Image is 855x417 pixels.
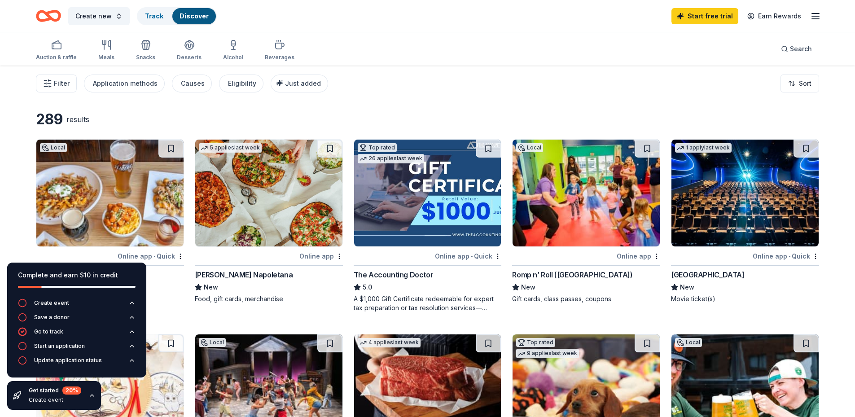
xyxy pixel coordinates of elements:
[195,269,293,280] div: [PERSON_NAME] Napoletana
[29,396,81,404] div: Create event
[363,282,372,293] span: 5.0
[195,294,343,303] div: Food, gift cards, merchandise
[136,54,155,61] div: Snacks
[181,78,205,89] div: Causes
[153,253,155,260] span: •
[36,110,63,128] div: 289
[98,54,114,61] div: Meals
[228,78,256,89] div: Eligibility
[223,54,243,61] div: Alcohol
[180,12,209,20] a: Discover
[671,294,819,303] div: Movie ticket(s)
[790,44,812,54] span: Search
[358,154,424,163] div: 26 applies last week
[512,294,660,303] div: Gift cards, class passes, coupons
[84,75,165,92] button: Application methods
[753,250,819,262] div: Online app Quick
[199,143,262,153] div: 5 applies last week
[219,75,263,92] button: Eligibility
[36,54,77,61] div: Auction & raffle
[671,269,744,280] div: [GEOGRAPHIC_DATA]
[516,143,543,152] div: Local
[18,270,136,281] div: Complete and earn $10 in credit
[29,386,81,395] div: Get started
[204,282,218,293] span: New
[675,143,732,153] div: 1 apply last week
[516,338,555,347] div: Top rated
[354,139,502,312] a: Image for The Accounting DoctorTop rated26 applieslast weekOnline app•QuickThe Accounting Doctor5...
[177,54,202,61] div: Desserts
[265,36,294,66] button: Beverages
[513,140,660,246] img: Image for Romp n’ Roll (Wethersfield)
[18,342,136,356] button: Start an application
[66,114,89,125] div: results
[617,250,660,262] div: Online app
[75,11,112,22] span: Create new
[265,54,294,61] div: Beverages
[62,386,81,395] div: 20 %
[742,8,807,24] a: Earn Rewards
[18,356,136,370] button: Update application status
[780,75,819,92] button: Sort
[285,79,321,87] span: Just added
[521,282,535,293] span: New
[354,269,434,280] div: The Accounting Doctor
[354,140,501,246] img: Image for The Accounting Doctor
[18,298,136,313] button: Create event
[36,5,61,26] a: Home
[358,338,421,347] div: 4 applies last week
[36,140,184,246] img: Image for Sliders Grill & Bar
[40,143,67,152] div: Local
[98,36,114,66] button: Meals
[68,7,130,25] button: Create new
[271,75,328,92] button: Just added
[471,253,473,260] span: •
[671,139,819,303] a: Image for Cinépolis1 applylast weekOnline app•Quick[GEOGRAPHIC_DATA]NewMovie ticket(s)
[516,349,579,358] div: 9 applies last week
[195,140,342,246] img: Image for Frank Pepe Pizzeria Napoletana
[680,282,694,293] span: New
[36,139,184,303] a: Image for Sliders Grill & BarLocalOnline app•QuickSliders Grill & BarNewGift cards
[136,36,155,66] button: Snacks
[34,299,69,307] div: Create event
[34,314,70,321] div: Save a donor
[512,139,660,303] a: Image for Romp n’ Roll (Wethersfield)LocalOnline appRomp n’ Roll ([GEOGRAPHIC_DATA])NewGift cards...
[671,8,738,24] a: Start free trial
[137,7,217,25] button: TrackDiscover
[195,139,343,303] a: Image for Frank Pepe Pizzeria Napoletana5 applieslast weekOnline app[PERSON_NAME] NapoletanaNewFo...
[799,78,811,89] span: Sort
[435,250,501,262] div: Online app Quick
[18,327,136,342] button: Go to track
[675,338,702,347] div: Local
[34,342,85,350] div: Start an application
[34,357,102,364] div: Update application status
[34,328,63,335] div: Go to track
[223,36,243,66] button: Alcohol
[54,78,70,89] span: Filter
[145,12,163,20] a: Track
[199,338,226,347] div: Local
[358,143,397,152] div: Top rated
[512,269,632,280] div: Romp n’ Roll ([GEOGRAPHIC_DATA])
[177,36,202,66] button: Desserts
[299,250,343,262] div: Online app
[36,36,77,66] button: Auction & raffle
[36,75,77,92] button: Filter
[172,75,212,92] button: Causes
[774,40,819,58] button: Search
[671,140,819,246] img: Image for Cinépolis
[789,253,790,260] span: •
[93,78,158,89] div: Application methods
[354,294,502,312] div: A $1,000 Gift Certificate redeemable for expert tax preparation or tax resolution services—recipi...
[18,313,136,327] button: Save a donor
[118,250,184,262] div: Online app Quick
